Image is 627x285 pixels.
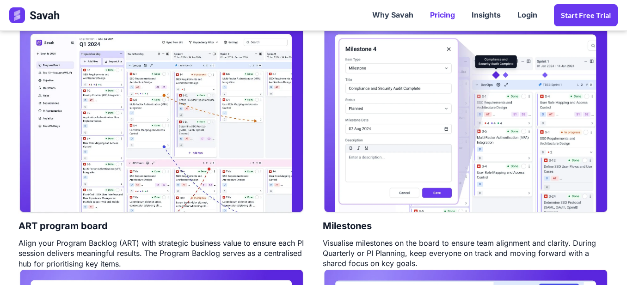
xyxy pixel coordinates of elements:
[323,238,609,269] div: Visualise milestones on the board to ensure team alignment and clarity. During Quarterly or PI Pl...
[554,4,618,26] a: Start Free trial
[364,1,422,30] a: Why Savah
[18,238,304,269] div: Align your Program Backlog (ART) with strategic business value to ensure each PI session delivers...
[323,214,372,238] h4: Milestones
[581,241,627,285] div: Widget de chat
[18,214,108,238] h4: ART program board
[463,1,509,30] a: Insights
[581,241,627,285] iframe: Chat Widget
[422,1,463,30] a: Pricing
[509,1,546,30] a: Login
